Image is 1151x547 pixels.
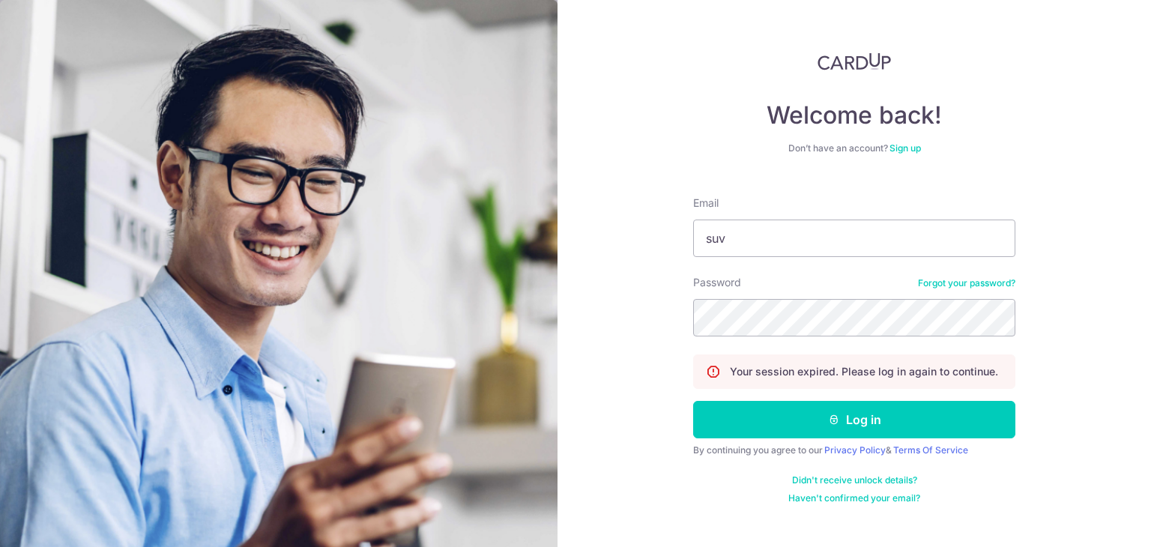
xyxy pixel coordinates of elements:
[730,364,998,379] p: Your session expired. Please log in again to continue.
[693,444,1015,456] div: By continuing you agree to our &
[889,142,921,154] a: Sign up
[818,52,891,70] img: CardUp Logo
[824,444,886,456] a: Privacy Policy
[693,142,1015,154] div: Don’t have an account?
[893,444,968,456] a: Terms Of Service
[792,474,917,486] a: Didn't receive unlock details?
[693,401,1015,438] button: Log in
[788,492,920,504] a: Haven't confirmed your email?
[693,220,1015,257] input: Enter your Email
[693,196,719,211] label: Email
[918,277,1015,289] a: Forgot your password?
[693,100,1015,130] h4: Welcome back!
[693,275,741,290] label: Password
